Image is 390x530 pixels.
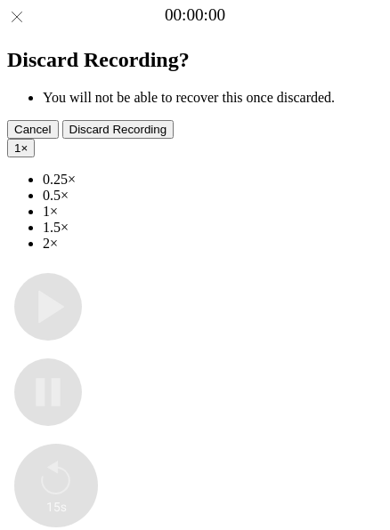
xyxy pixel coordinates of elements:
span: 1 [14,141,20,155]
button: Cancel [7,120,59,139]
h2: Discard Recording? [7,48,383,72]
a: 00:00:00 [165,5,225,25]
button: 1× [7,139,35,157]
li: 1× [43,204,383,220]
li: 0.5× [43,188,383,204]
button: Discard Recording [62,120,175,139]
li: You will not be able to recover this once discarded. [43,90,383,106]
li: 2× [43,236,383,252]
li: 1.5× [43,220,383,236]
li: 0.25× [43,172,383,188]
